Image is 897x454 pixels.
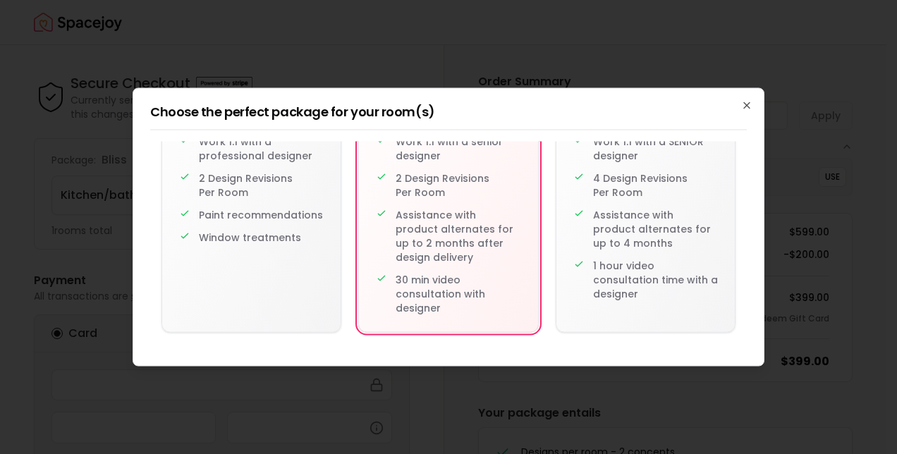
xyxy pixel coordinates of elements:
[593,171,718,200] p: 4 Design Revisions Per Room
[150,106,747,118] h2: Choose the perfect package for your room(s)
[199,171,324,200] p: 2 Design Revisions Per Room
[199,135,324,163] p: Work 1:1 with a professional designer
[199,231,301,245] p: Window treatments
[593,208,718,250] p: Assistance with product alternates for up to 4 months
[593,135,718,163] p: Work 1:1 with a SENIOR designer
[199,208,323,222] p: Paint recommendations
[593,259,718,301] p: 1 hour video consultation time with a designer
